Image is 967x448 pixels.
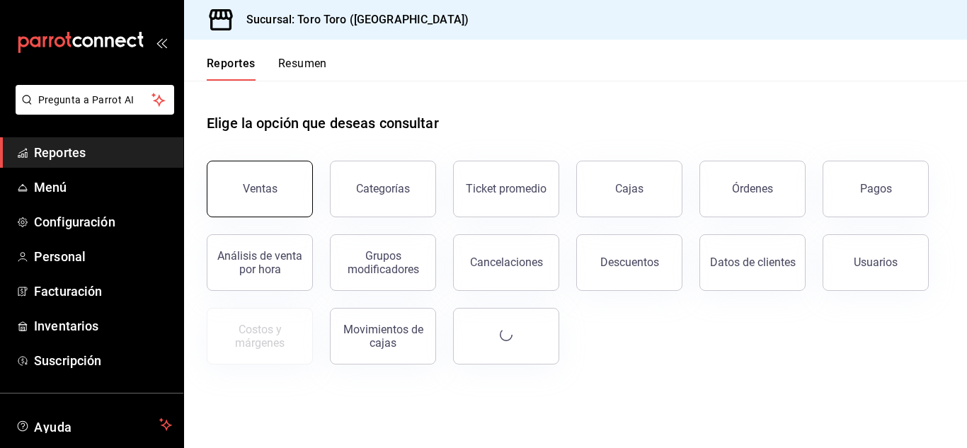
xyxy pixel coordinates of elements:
span: Menú [34,178,172,197]
div: Usuarios [854,255,898,269]
span: Facturación [34,282,172,301]
div: Costos y márgenes [216,323,304,350]
button: Ticket promedio [453,161,559,217]
div: Pagos [860,182,892,195]
button: Datos de clientes [699,234,806,291]
span: Reportes [34,143,172,162]
button: Pagos [823,161,929,217]
button: Usuarios [823,234,929,291]
div: Cancelaciones [470,255,543,269]
div: navigation tabs [207,57,327,81]
a: Pregunta a Parrot AI [10,103,174,117]
div: Órdenes [732,182,773,195]
span: Configuración [34,212,172,231]
button: Movimientos de cajas [330,308,436,364]
a: Cajas [576,161,682,217]
button: Análisis de venta por hora [207,234,313,291]
div: Ticket promedio [466,182,547,195]
button: Pregunta a Parrot AI [16,85,174,115]
div: Ventas [243,182,277,195]
span: Pregunta a Parrot AI [38,93,152,108]
span: Ayuda [34,416,154,433]
div: Cajas [615,180,644,197]
button: Grupos modificadores [330,234,436,291]
div: Análisis de venta por hora [216,249,304,276]
h1: Elige la opción que deseas consultar [207,113,439,134]
h3: Sucursal: Toro Toro ([GEOGRAPHIC_DATA]) [235,11,469,28]
div: Datos de clientes [710,255,796,269]
button: Cancelaciones [453,234,559,291]
button: Reportes [207,57,256,81]
span: Suscripción [34,351,172,370]
div: Descuentos [600,255,659,269]
button: Órdenes [699,161,806,217]
button: Categorías [330,161,436,217]
div: Grupos modificadores [339,249,427,276]
button: open_drawer_menu [156,37,167,48]
button: Descuentos [576,234,682,291]
div: Movimientos de cajas [339,323,427,350]
span: Inventarios [34,316,172,335]
div: Categorías [356,182,410,195]
span: Personal [34,247,172,266]
button: Contrata inventarios para ver este reporte [207,308,313,364]
button: Resumen [278,57,327,81]
button: Ventas [207,161,313,217]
